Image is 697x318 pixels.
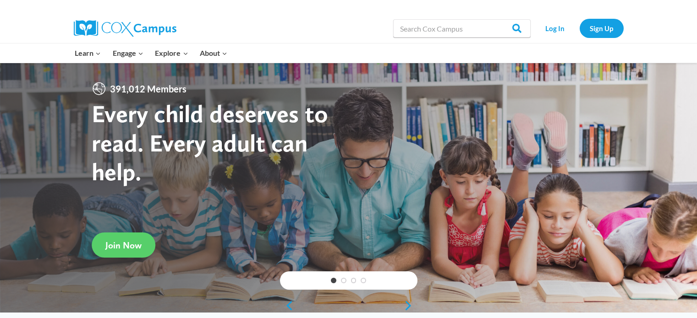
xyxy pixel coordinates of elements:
span: Learn [75,47,101,59]
img: Cox Campus [74,20,176,37]
a: next [404,300,417,311]
nav: Secondary Navigation [535,19,624,38]
span: About [200,47,227,59]
a: previous [280,300,294,311]
span: Engage [113,47,143,59]
span: 391,012 Members [106,81,190,96]
a: Log In [535,19,575,38]
span: Join Now [105,240,142,251]
a: 3 [351,278,357,283]
span: Explore [155,47,188,59]
div: content slider buttons [280,296,417,315]
nav: Primary Navigation [69,43,233,63]
strong: Every child deserves to read. Every adult can help. [92,99,328,186]
a: 1 [331,278,336,283]
a: Join Now [92,232,155,258]
a: 2 [341,278,346,283]
a: Sign Up [580,19,624,38]
input: Search Cox Campus [393,19,531,38]
a: 4 [361,278,366,283]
